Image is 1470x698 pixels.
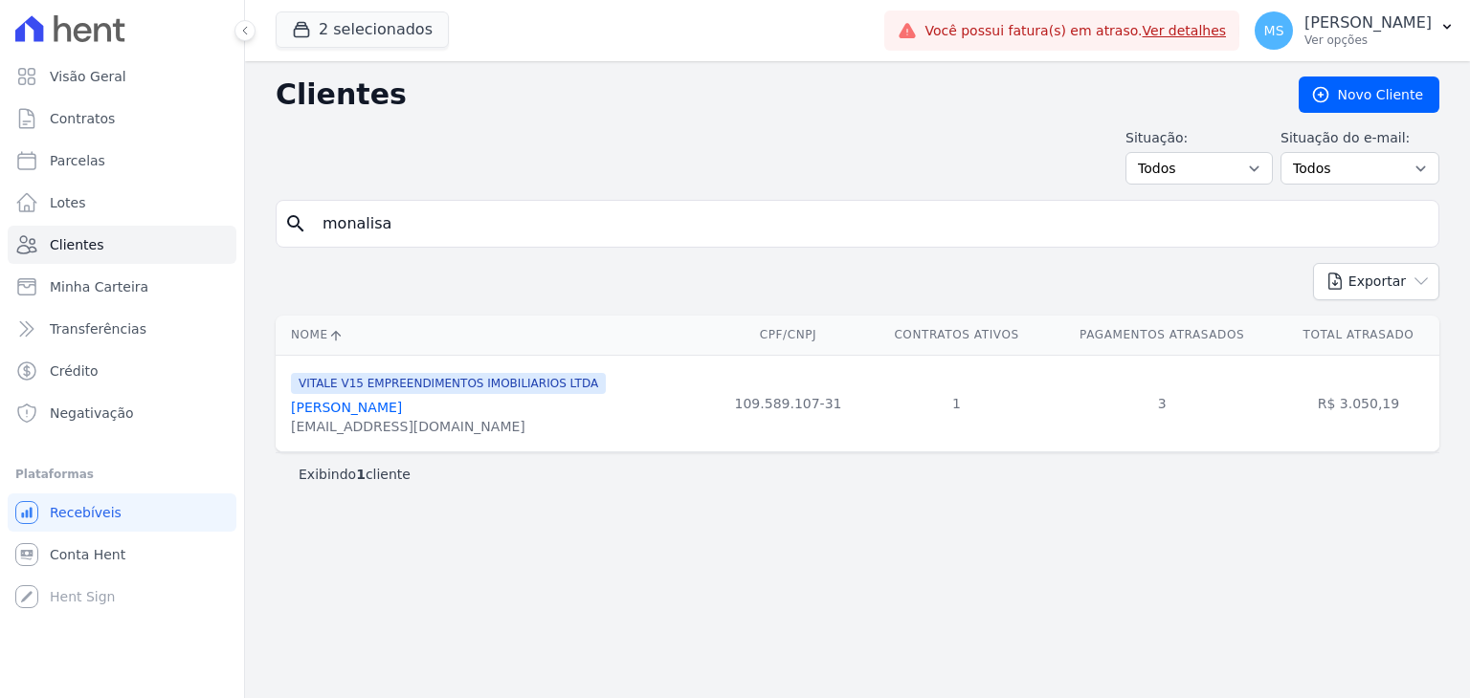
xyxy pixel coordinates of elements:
button: MS [PERSON_NAME] Ver opções [1239,4,1470,57]
th: Nome [276,316,709,355]
th: Total Atrasado [1278,316,1439,355]
span: Clientes [50,235,103,254]
a: Parcelas [8,142,236,180]
th: Pagamentos Atrasados [1046,316,1278,355]
a: Conta Hent [8,535,236,574]
a: Transferências [8,310,236,348]
th: CPF/CNPJ [709,316,866,355]
input: Buscar por nome, CPF ou e-mail [311,205,1431,243]
span: Você possui fatura(s) em atraso. [924,21,1226,41]
a: Contratos [8,99,236,138]
a: Lotes [8,184,236,222]
span: Conta Hent [50,545,125,564]
button: 2 selecionados [276,11,449,48]
div: [EMAIL_ADDRESS][DOMAIN_NAME] [291,417,606,436]
td: R$ 3.050,19 [1278,355,1439,451]
button: Exportar [1313,263,1439,300]
a: [PERSON_NAME] [291,400,402,415]
a: Ver detalhes [1143,23,1227,38]
div: Plataformas [15,463,229,486]
td: 109.589.107-31 [709,355,866,451]
span: Lotes [50,193,86,212]
span: Transferências [50,319,146,338]
label: Situação: [1125,128,1273,148]
a: Negativação [8,394,236,432]
label: Situação do e-mail: [1281,128,1439,148]
a: Visão Geral [8,57,236,96]
th: Contratos Ativos [867,316,1047,355]
span: Minha Carteira [50,277,148,296]
a: Crédito [8,352,236,390]
a: Minha Carteira [8,268,236,306]
span: Crédito [50,361,99,381]
span: Parcelas [50,151,105,170]
i: search [284,212,307,235]
p: [PERSON_NAME] [1304,13,1432,33]
span: Negativação [50,404,134,423]
b: 1 [356,467,366,482]
span: Contratos [50,109,115,128]
td: 1 [867,355,1047,451]
a: Clientes [8,226,236,264]
span: Visão Geral [50,67,126,86]
a: Recebíveis [8,493,236,532]
h2: Clientes [276,77,1268,112]
p: Ver opções [1304,33,1432,48]
span: VITALE V15 EMPREENDIMENTOS IMOBILIARIOS LTDA [291,373,606,394]
span: MS [1264,24,1284,37]
a: Novo Cliente [1299,76,1439,113]
td: 3 [1046,355,1278,451]
p: Exibindo cliente [299,465,411,484]
span: Recebíveis [50,503,122,522]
